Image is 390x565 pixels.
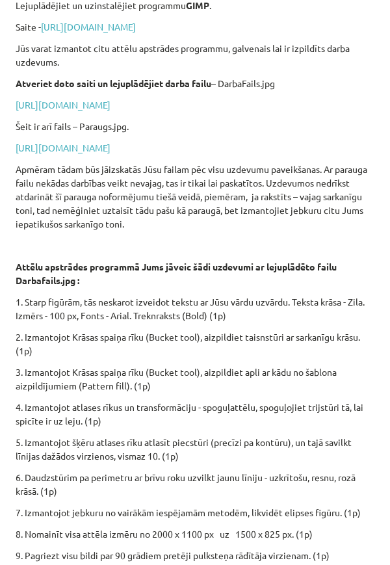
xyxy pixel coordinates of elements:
[16,163,374,231] p: Apmēram tādam būs jāizskatās Jūsu failam pēc visu uzdevumu paveikšanas. Ar parauga failu nekādas ...
[41,21,136,33] a: [URL][DOMAIN_NAME]
[16,142,110,153] a: [URL][DOMAIN_NAME]
[16,365,374,393] p: 3. Izmantojot Krāsas spaiņa rīku (Bucket tool), aizpildiet apli ar kādu no šablona aizpildījumiem...
[16,77,374,90] p: – DarbaFails.jpg
[16,527,374,541] p: 8. Nomainīt visa attēla izmēru no 2000 x 1100 px uz 1500 x 825 px. (1p)
[16,77,211,89] strong: Atveriet doto saiti un lejuplādējiet darba failu
[16,506,374,519] p: 7. Izmantojot jebkuru no vairākām iespējamām metodēm, likvidēt elipses figūru. (1p)
[16,401,374,428] p: 4. Izmantojot atlases rīkus un transformāciju - spoguļattēlu, spoguļojiet trijstūri tā, lai spicī...
[16,330,374,358] p: 2. Izmantojot Krāsas spaiņa rīku (Bucket tool), aizpildiet taisnstūri ar sarkanīgu krāsu. (1p)
[16,99,110,111] a: [URL][DOMAIN_NAME]
[16,549,374,562] p: 9. Pagriezt visu bildi par 90 grādiem pretēji pulksteņa rādītāja virzienam. (1p)
[16,120,374,133] p: Šeit ir arī fails – Paraugs.jpg.
[16,20,374,34] p: Saite -
[16,436,374,463] p: 5. Izmantojot šķēru atlases rīku atlasīt piecstūri (precīzi pa kontūru), un tajā savilkt līnijas ...
[16,261,337,286] strong: Attēlu apstrādes programmā Jums jāveic šādi uzdevumi ar lejuplādēto failu Darbafails.jpg :
[16,42,374,69] p: Jūs varat izmantot citu attēlu apstrādes programmu, galvenais lai ir izpildīts darba uzdevums.
[16,471,374,498] p: 6. Daudzstūrim pa perimetru ar brīvu roku uzvilkt jaunu līniju - uzkrītošu, resnu, rozā krāsā. (1p)
[16,295,374,322] p: 1. Starp figūrām, tās neskarot izveidot tekstu ar Jūsu vārdu uzvārdu. Teksta krāsa - Zila. Izmērs...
